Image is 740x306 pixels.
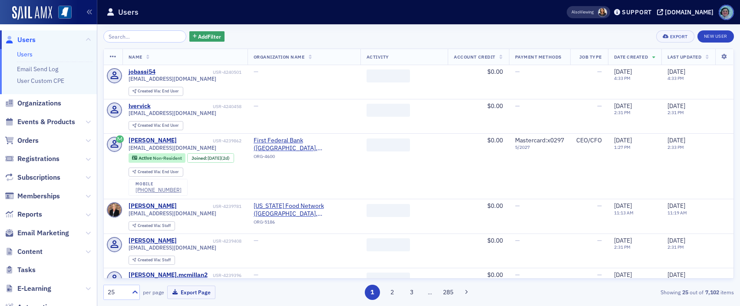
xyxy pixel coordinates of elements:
span: [EMAIL_ADDRESS][DOMAIN_NAME] [129,76,216,82]
span: ‌ [367,204,410,217]
span: Memberships [17,191,60,201]
div: Created Via: End User [129,121,183,130]
span: Profile [719,5,734,20]
a: Reports [5,210,42,219]
span: Viewing [572,9,594,15]
div: ORG-5186 [254,219,354,228]
time: 11:19 AM [667,210,687,216]
span: $0.00 [487,68,503,76]
div: ORG-4600 [254,154,354,162]
span: — [254,271,258,279]
time: 2:31 PM [667,244,684,250]
a: Users [5,35,36,45]
span: [DATE] [667,102,685,110]
span: $0.00 [487,136,503,144]
span: Name [129,54,142,60]
span: — [254,237,258,244]
a: [PHONE_NUMBER] [135,187,182,193]
a: [PERSON_NAME] [129,237,177,245]
span: [DATE] [667,136,685,144]
time: 4:33 PM [667,75,684,81]
span: — [515,102,520,110]
div: USR-4239408 [178,238,241,244]
span: $0.00 [487,102,503,110]
a: Organizations [5,99,61,108]
span: — [515,237,520,244]
span: $0.00 [487,202,503,210]
span: First Federal Bank (Tuscaloosa, AL) [254,137,354,152]
span: Mississippi Food Network (Jackson, MS) [254,202,354,217]
span: Add Filter [198,33,221,40]
span: [DATE] [614,271,632,279]
div: Joined: 2025-08-11 00:00:00 [187,153,234,163]
span: ‌ [367,238,410,251]
img: SailAMX [58,6,72,19]
span: [DATE] [614,136,632,144]
a: New User [697,30,734,43]
span: [DATE] [614,237,632,244]
span: ‌ [367,69,410,82]
div: USR-4239396 [209,273,241,278]
span: Created Via : [138,122,162,128]
a: E-Learning [5,284,51,293]
span: [DATE] [614,202,632,210]
a: Memberships [5,191,60,201]
span: $0.00 [487,237,503,244]
span: Created Via : [138,257,162,263]
span: ‌ [367,104,410,117]
div: Staff [138,224,171,228]
a: lvervick [129,102,151,110]
a: Users [17,50,33,58]
span: E-Learning [17,284,51,293]
span: … [424,288,436,296]
span: [DATE] [667,237,685,244]
span: — [597,68,602,76]
span: — [515,202,520,210]
span: [DATE] [667,202,685,210]
strong: 7,102 [704,288,720,296]
div: mobile [135,181,182,187]
span: Payment Methods [515,54,562,60]
span: — [515,68,520,76]
span: Reports [17,210,42,219]
div: [PERSON_NAME] [129,137,177,145]
span: — [597,271,602,279]
div: USR-4240501 [157,69,241,75]
span: — [515,271,520,279]
div: USR-4239862 [178,138,241,144]
div: (2d) [208,155,230,161]
span: Registrations [17,154,59,164]
img: SailAMX [12,6,52,20]
span: — [597,202,602,210]
div: Created Via: End User [129,168,183,177]
div: Staff [138,258,171,263]
a: [PERSON_NAME] [129,202,177,210]
span: [DATE] [614,68,632,76]
button: AddFilter [189,31,225,42]
time: 1:27 PM [614,144,631,150]
a: Orders [5,136,39,145]
span: [DATE] [614,102,632,110]
div: Showing out of items [530,288,734,296]
a: Subscriptions [5,173,60,182]
span: Created Via : [138,169,162,174]
a: First Federal Bank ([GEOGRAPHIC_DATA], [GEOGRAPHIC_DATA]) [254,137,354,152]
span: ‌ [367,273,410,286]
div: Created Via: End User [129,87,183,96]
a: Email Marketing [5,228,69,238]
span: — [597,237,602,244]
a: Registrations [5,154,59,164]
time: 11:13 AM [614,210,634,216]
a: [PERSON_NAME].mcmillan2 [129,271,208,279]
div: USR-4239781 [178,204,241,209]
a: jobassi54 [129,68,155,76]
span: [DATE] [667,68,685,76]
span: Activity [367,54,389,60]
span: 5 / 2027 [515,145,564,150]
button: 1 [365,285,380,300]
